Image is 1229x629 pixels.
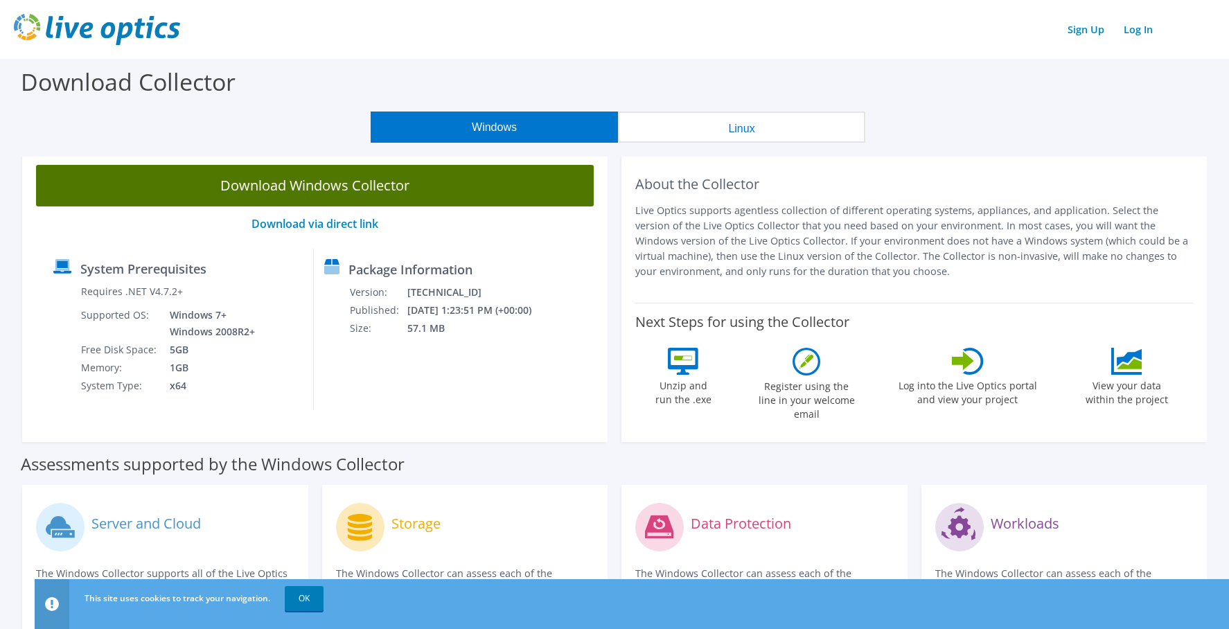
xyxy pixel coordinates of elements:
img: live_optics_svg.svg [14,14,180,45]
td: 57.1 MB [407,319,550,337]
label: Storage [391,517,441,531]
p: The Windows Collector can assess each of the following storage systems. [336,566,594,596]
a: Log In [1117,19,1160,39]
td: 5GB [159,341,258,359]
label: Log into the Live Optics portal and view your project [898,375,1038,407]
p: The Windows Collector supports all of the Live Optics compute and cloud assessments. [36,566,294,596]
label: Register using the line in your welcome email [754,375,858,421]
button: Linux [618,112,865,143]
label: System Prerequisites [80,262,206,276]
td: Version: [349,283,407,301]
td: 1GB [159,359,258,377]
td: x64 [159,377,258,395]
label: Unzip and run the .exe [651,375,715,407]
a: Sign Up [1061,19,1111,39]
label: View your data within the project [1077,375,1177,407]
p: The Windows Collector can assess each of the following applications. [935,566,1194,596]
label: Next Steps for using the Collector [635,314,849,330]
button: Windows [371,112,618,143]
label: Server and Cloud [91,517,201,531]
td: Memory: [80,359,159,377]
p: The Windows Collector can assess each of the following DPS applications. [635,566,894,596]
label: Data Protection [691,517,791,531]
label: Package Information [348,263,472,276]
a: OK [285,586,324,611]
td: Published: [349,301,407,319]
a: Download via direct link [251,216,378,231]
h2: About the Collector [635,176,1193,193]
label: Download Collector [21,66,236,98]
td: [DATE] 1:23:51 PM (+00:00) [407,301,550,319]
td: Supported OS: [80,306,159,341]
label: Requires .NET V4.7.2+ [81,285,183,299]
label: Workloads [991,517,1059,531]
p: Live Optics supports agentless collection of different operating systems, appliances, and applica... [635,203,1193,279]
td: [TECHNICAL_ID] [407,283,550,301]
td: Windows 7+ Windows 2008R2+ [159,306,258,341]
td: Free Disk Space: [80,341,159,359]
a: Download Windows Collector [36,165,594,206]
label: Assessments supported by the Windows Collector [21,457,405,471]
span: This site uses cookies to track your navigation. [85,592,270,604]
td: Size: [349,319,407,337]
td: System Type: [80,377,159,395]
